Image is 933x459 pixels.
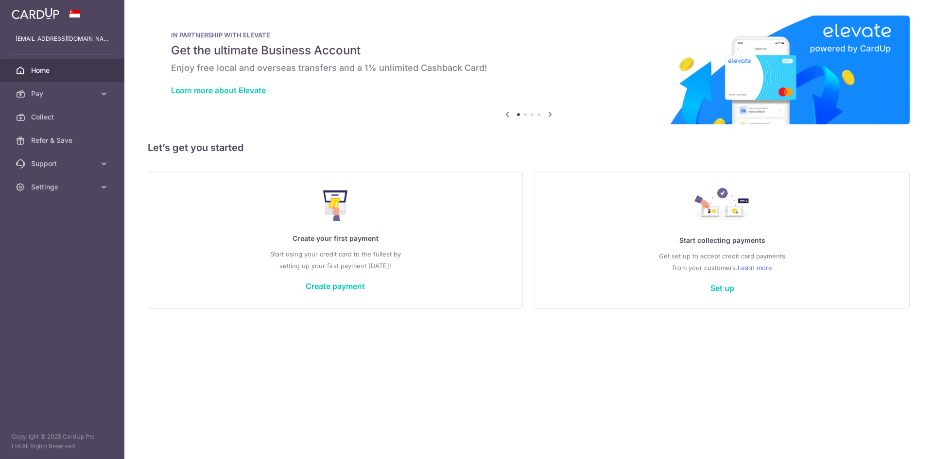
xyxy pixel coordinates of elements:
h6: Enjoy free local and overseas transfers and a 1% unlimited Cashback Card! [171,62,886,74]
span: Pay [31,89,95,99]
p: [EMAIL_ADDRESS][DOMAIN_NAME] [16,34,109,44]
img: CardUp [12,8,59,19]
img: Make Payment [323,190,348,221]
a: Learn more about Elevate [171,85,266,95]
p: Start using your credit card to the fullest by setting up your first payment [DATE]! [168,248,503,272]
h5: Let’s get you started [148,140,910,155]
p: Start collecting payments [554,235,890,246]
img: Collect Payment [694,188,750,223]
p: IN PARTNERSHIP WITH ELEVATE [171,31,886,39]
a: Create payment [306,281,365,291]
a: Learn more [738,262,772,273]
p: Create your first payment [168,233,503,244]
a: Set up [710,283,734,293]
span: Support [31,159,95,169]
h5: Get the ultimate Business Account [171,43,886,58]
span: Home [31,66,95,75]
p: Get set up to accept credit card payments from your customers. [554,250,890,273]
span: Collect [31,112,95,122]
span: Settings [31,182,95,192]
iframe: Opens a widget where you can find more information [871,430,923,454]
img: Renovation banner [148,16,910,124]
span: Refer & Save [31,136,95,145]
